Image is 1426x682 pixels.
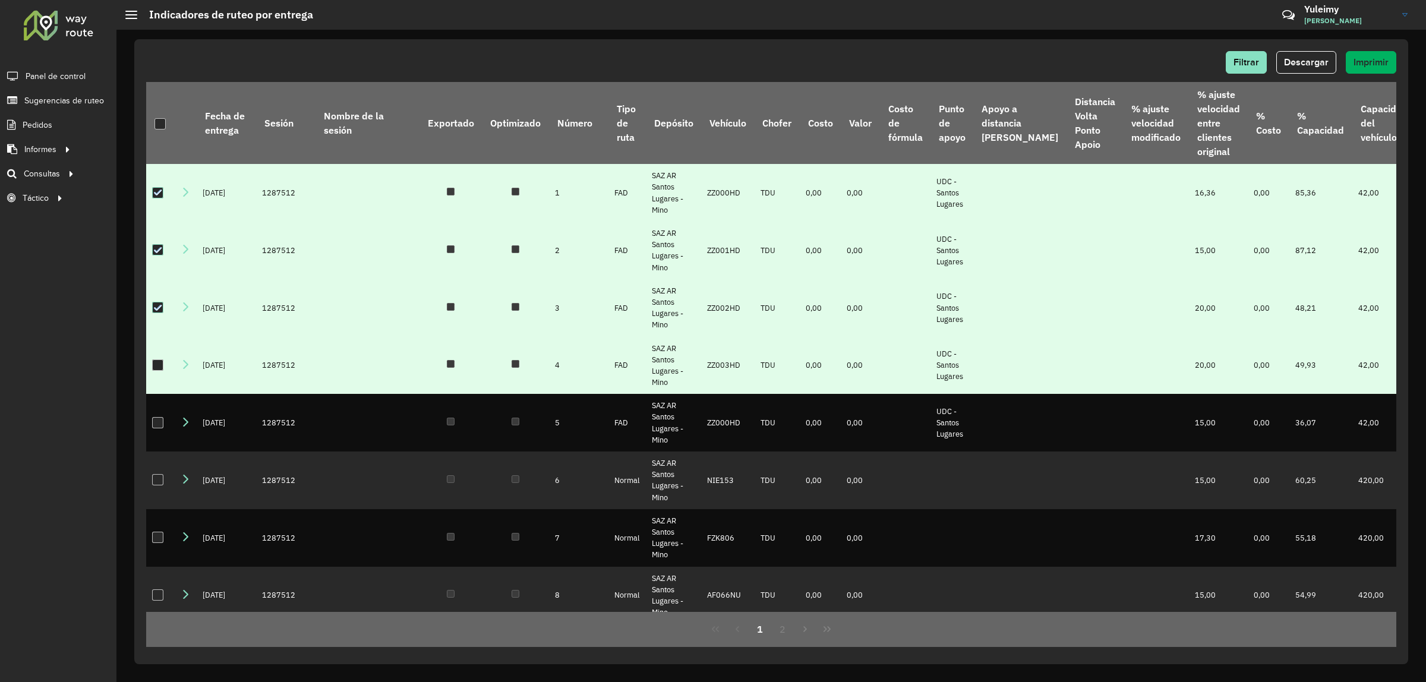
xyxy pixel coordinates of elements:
td: 1 [549,164,608,222]
td: 42,00 [1352,164,1415,222]
td: 0,00 [1248,337,1289,394]
td: 0,00 [800,394,841,451]
td: SAZ AR Santos Lugares - Mino [646,164,701,222]
td: 420,00 [1352,567,1415,624]
td: UDC - Santos Lugares [930,337,973,394]
td: 15,00 [1189,451,1248,509]
td: 55,18 [1289,509,1352,567]
td: FAD [608,279,646,337]
td: 42,00 [1352,279,1415,337]
td: SAZ AR Santos Lugares - Mino [646,451,701,509]
button: Next Page [794,618,816,640]
td: 0,00 [841,337,879,394]
th: Vehículo [701,82,754,164]
td: 0,00 [1248,222,1289,279]
td: 1287512 [256,509,316,567]
td: 0,00 [1248,509,1289,567]
th: Valor [841,82,879,164]
td: 0,00 [1248,279,1289,337]
td: 2 [549,222,608,279]
td: 49,93 [1289,337,1352,394]
td: 0,00 [841,567,879,624]
th: % ajuste velocidad entre clientes original [1189,82,1248,164]
td: TDU [755,451,800,509]
td: SAZ AR Santos Lugares - Mino [646,337,701,394]
td: 20,00 [1189,337,1248,394]
td: FAD [608,164,646,222]
td: 6 [549,451,608,509]
td: 48,21 [1289,279,1352,337]
th: Costo de fórmula [880,82,930,164]
th: % Costo [1248,82,1289,164]
td: ZZ001HD [701,222,754,279]
td: TDU [755,164,800,222]
td: 36,07 [1289,394,1352,451]
td: SAZ AR Santos Lugares - Mino [646,222,701,279]
td: 0,00 [800,567,841,624]
td: [DATE] [197,509,256,567]
td: [DATE] [197,451,256,509]
span: [PERSON_NAME] [1304,15,1393,26]
td: [DATE] [197,279,256,337]
td: 17,30 [1189,509,1248,567]
td: 8 [549,567,608,624]
h2: Indicadores de ruteo por entrega [137,8,313,21]
td: FAD [608,337,646,394]
td: TDU [755,394,800,451]
button: Imprimir [1346,51,1396,74]
td: 0,00 [800,451,841,509]
td: 0,00 [841,451,879,509]
span: Descargar [1284,57,1329,67]
td: TDU [755,509,800,567]
td: 0,00 [800,222,841,279]
span: Pedidos [23,119,52,131]
td: 20,00 [1189,279,1248,337]
td: TDU [755,279,800,337]
th: % Capacidad [1289,82,1352,164]
span: Táctico [23,192,49,204]
td: 1287512 [256,222,316,279]
button: 1 [749,618,771,640]
td: 1287512 [256,394,316,451]
td: SAZ AR Santos Lugares - Mino [646,394,701,451]
td: 0,00 [1248,394,1289,451]
td: SAZ AR Santos Lugares - Mino [646,567,701,624]
td: TDU [755,222,800,279]
td: 85,36 [1289,164,1352,222]
th: Costo [800,82,841,164]
th: Distancia Volta Ponto Apoio [1067,82,1123,164]
th: Punto de apoyo [930,82,973,164]
td: 0,00 [800,509,841,567]
td: 60,25 [1289,451,1352,509]
td: 0,00 [1248,567,1289,624]
td: 5 [549,394,608,451]
td: 15,00 [1189,567,1248,624]
td: 420,00 [1352,509,1415,567]
td: Normal [608,567,646,624]
span: Filtrar [1233,57,1259,67]
td: ZZ003HD [701,337,754,394]
td: 0,00 [1248,451,1289,509]
td: 42,00 [1352,337,1415,394]
td: 42,00 [1352,222,1415,279]
td: UDC - Santos Lugares [930,394,973,451]
td: 0,00 [800,279,841,337]
td: ZZ000HD [701,394,754,451]
th: Capacidad del vehículo [1352,82,1415,164]
td: [DATE] [197,164,256,222]
td: 1287512 [256,164,316,222]
td: 3 [549,279,608,337]
td: 0,00 [841,394,879,451]
th: Fecha de entrega [197,82,256,164]
th: Chofer [755,82,800,164]
td: [DATE] [197,337,256,394]
td: 0,00 [800,337,841,394]
th: % ajuste velocidad modificado [1123,82,1188,164]
td: TDU [755,567,800,624]
th: Apoyo a distancia [PERSON_NAME] [974,82,1067,164]
td: FZK806 [701,509,754,567]
td: 0,00 [1248,164,1289,222]
td: NIE153 [701,451,754,509]
td: 16,36 [1189,164,1248,222]
td: UDC - Santos Lugares [930,164,973,222]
